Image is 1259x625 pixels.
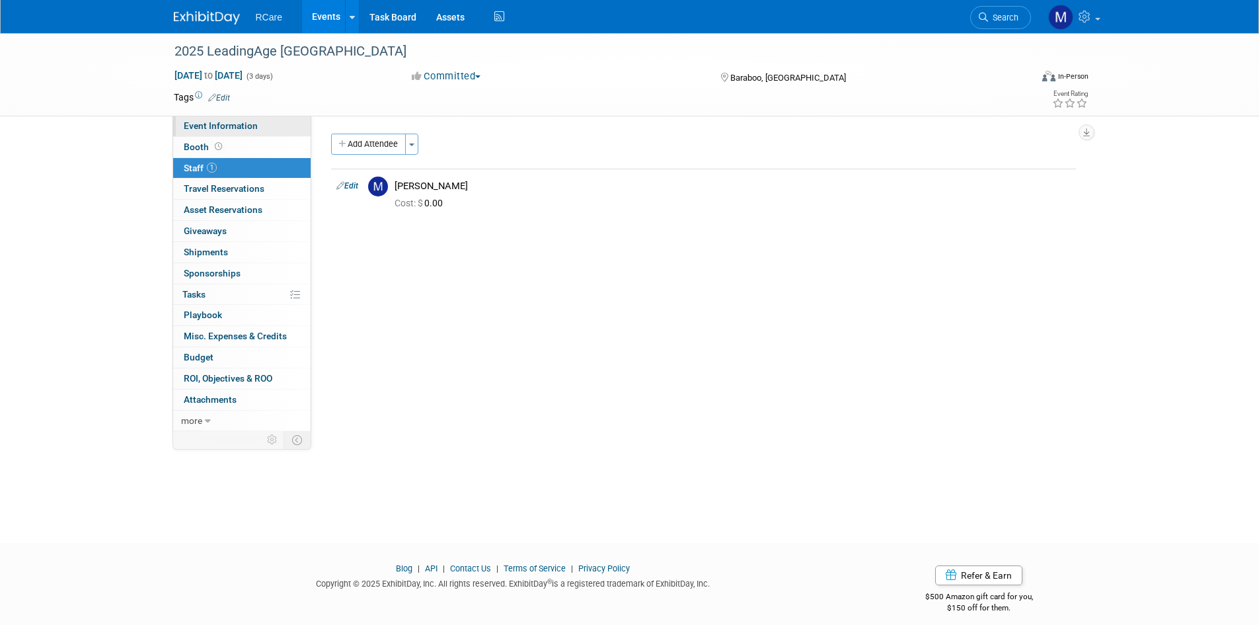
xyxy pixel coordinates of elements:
div: Event Format [953,69,1089,89]
img: Mila Vasquez [1048,5,1073,30]
span: | [439,563,448,573]
span: | [568,563,576,573]
div: Copyright © 2025 ExhibitDay, Inc. All rights reserved. ExhibitDay is a registered trademark of Ex... [174,575,853,590]
img: M.jpg [368,177,388,196]
td: Personalize Event Tab Strip [261,431,284,448]
a: Blog [396,563,412,573]
a: Search [970,6,1031,29]
img: Format-Inperson.png [1042,71,1055,81]
a: Misc. Expenses & Credits [173,326,311,347]
a: API [425,563,438,573]
a: more [173,411,311,431]
a: Travel Reservations [173,179,311,199]
a: Tasks [173,284,311,305]
img: ExhibitDay [174,11,240,24]
span: Budget [184,352,213,362]
span: more [181,415,202,426]
a: Event Information [173,116,311,136]
span: Misc. Expenses & Credits [184,331,287,341]
span: Playbook [184,310,222,320]
span: RCare [256,12,282,22]
span: (3 days) [245,72,273,81]
div: [PERSON_NAME] [395,180,1071,192]
a: Terms of Service [504,563,566,573]
a: Attachments [173,390,311,410]
a: Playbook [173,305,311,325]
a: Budget [173,347,311,368]
td: Toggle Event Tabs [284,431,311,448]
a: Edit [208,93,230,103]
div: 2025 LeadingAge [GEOGRAPHIC_DATA] [170,40,1011,63]
span: Giveaways [184,226,227,236]
td: Tags [174,91,230,104]
span: Booth [184,142,225,152]
span: Sponsorships [184,268,241,278]
span: Asset Reservations [184,204,262,215]
span: Booth not reserved yet [212,142,225,151]
span: Event Information [184,120,258,131]
div: Event Rating [1052,91,1088,97]
a: Shipments [173,242,311,263]
span: Staff [184,163,217,173]
span: Baraboo, [GEOGRAPHIC_DATA] [730,73,846,83]
div: $500 Amazon gift card for you, [872,583,1086,613]
span: 0.00 [395,198,448,208]
button: Add Attendee [331,134,406,155]
button: Committed [407,69,486,83]
span: | [414,563,423,573]
div: $150 off for them. [872,603,1086,614]
span: ROI, Objectives & ROO [184,373,272,384]
div: In-Person [1057,71,1088,81]
span: [DATE] [DATE] [174,69,243,81]
span: to [202,70,215,81]
a: Refer & Earn [935,565,1022,585]
a: Privacy Policy [578,563,630,573]
span: Shipments [184,247,228,257]
span: Tasks [182,289,206,300]
span: | [493,563,502,573]
a: Booth [173,137,311,157]
sup: ® [547,578,552,585]
a: ROI, Objectives & ROO [173,368,311,389]
a: Staff1 [173,158,311,179]
a: Giveaways [173,221,311,241]
span: 1 [207,163,217,173]
a: Asset Reservations [173,200,311,220]
a: Contact Us [450,563,491,573]
a: Sponsorships [173,263,311,284]
span: Travel Reservations [184,183,264,194]
span: Attachments [184,394,237,405]
a: Edit [336,181,358,190]
span: Search [988,13,1018,22]
span: Cost: $ [395,198,424,208]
